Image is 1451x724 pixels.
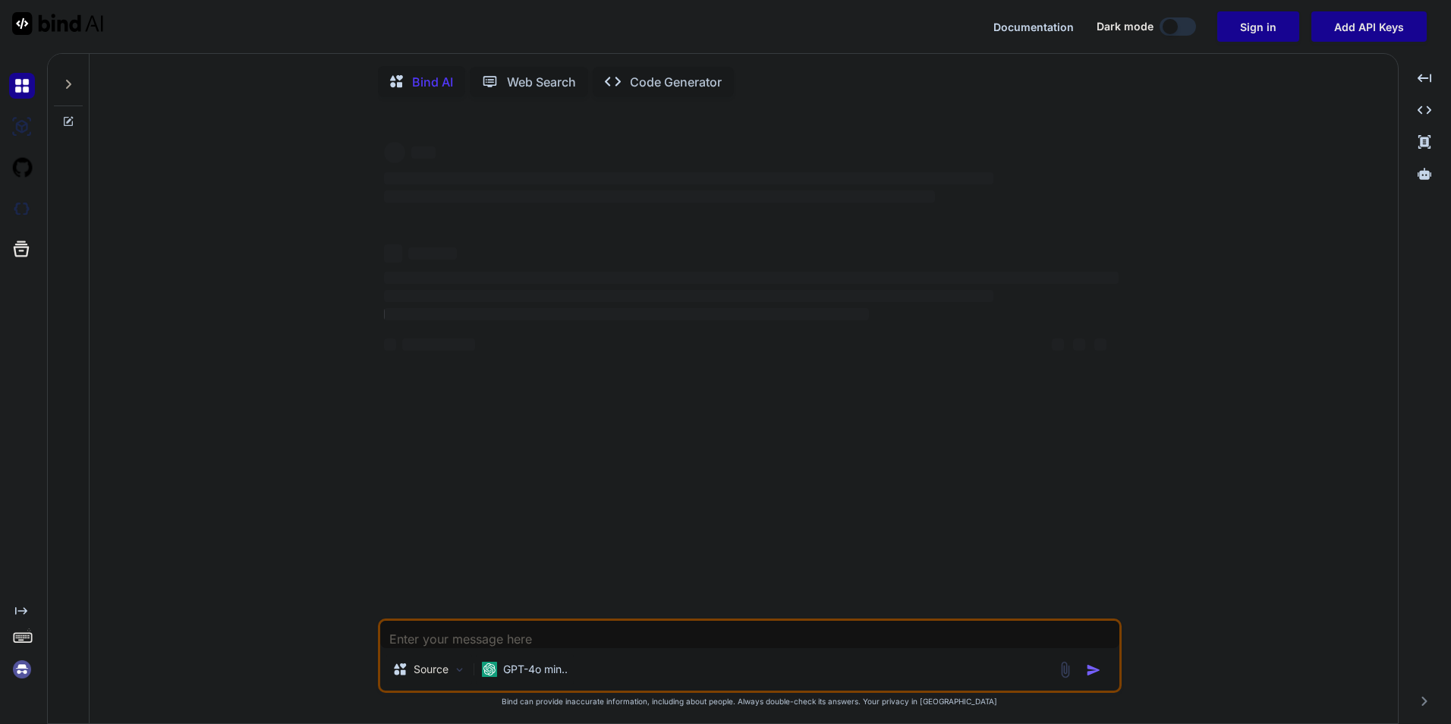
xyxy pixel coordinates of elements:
img: githubLight [9,155,35,181]
span: ‌ [1052,338,1064,351]
img: icon [1086,663,1101,678]
span: ‌ [384,308,869,320]
span: ‌ [384,272,1119,284]
span: ‌ [402,338,475,351]
span: ‌ [408,247,457,260]
span: ‌ [384,338,396,351]
span: ‌ [1073,338,1085,351]
p: Web Search [507,73,576,91]
span: Dark mode [1097,19,1154,34]
img: chat [9,73,35,99]
p: Bind AI [412,73,453,91]
img: attachment [1056,661,1074,678]
img: darkCloudIdeIcon [9,196,35,222]
img: ai-studio [9,114,35,140]
span: ‌ [384,190,935,203]
span: ‌ [1094,338,1106,351]
span: ‌ [384,244,402,263]
p: Bind can provide inaccurate information, including about people. Always double-check its answers.... [378,696,1122,707]
img: Pick Models [453,663,466,676]
img: signin [9,656,35,682]
span: ‌ [384,290,993,302]
span: ‌ [384,142,405,163]
span: ‌ [384,172,993,184]
img: Bind AI [12,12,103,35]
span: Documentation [993,20,1074,33]
img: GPT-4o mini [482,662,497,677]
p: Code Generator [630,73,722,91]
p: GPT-4o min.. [503,662,568,677]
button: Sign in [1217,11,1299,42]
button: Documentation [993,19,1074,35]
button: Add API Keys [1311,11,1427,42]
p: Source [414,662,449,677]
span: ‌ [411,146,436,159]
